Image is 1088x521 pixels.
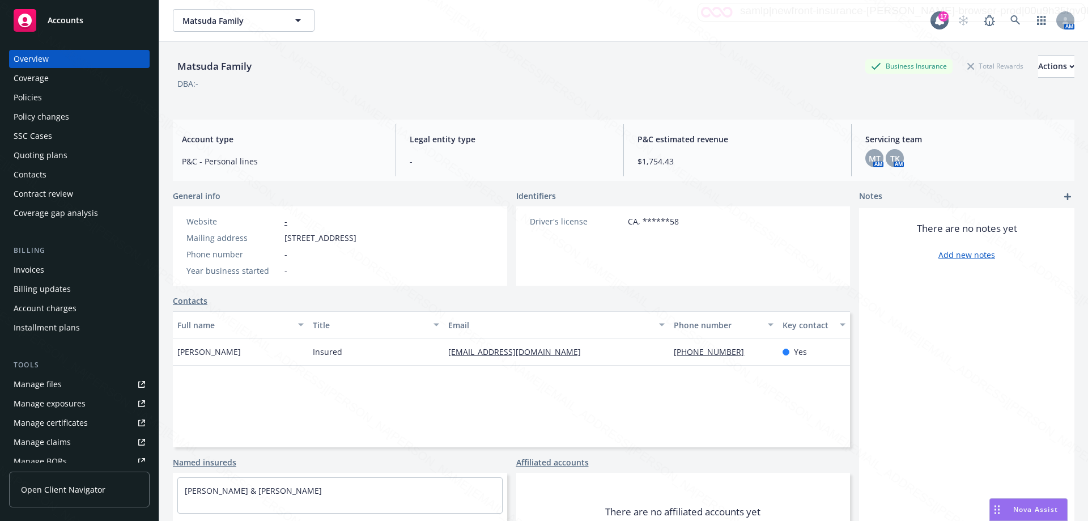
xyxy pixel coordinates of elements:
[9,88,150,107] a: Policies
[313,319,427,331] div: Title
[938,11,949,22] div: 17
[182,133,382,145] span: Account type
[284,265,287,277] span: -
[9,69,150,87] a: Coverage
[173,9,314,32] button: Matsuda Family
[989,498,1068,521] button: Nova Assist
[9,433,150,451] a: Manage claims
[637,155,838,167] span: $1,754.43
[173,311,308,338] button: Full name
[674,346,753,357] a: [PHONE_NUMBER]
[48,16,83,25] span: Accounts
[186,232,280,244] div: Mailing address
[14,50,49,68] div: Overview
[9,395,150,413] a: Manage exposures
[186,215,280,227] div: Website
[14,185,73,203] div: Contract review
[14,375,62,393] div: Manage files
[186,248,280,260] div: Phone number
[9,108,150,126] a: Policy changes
[9,319,150,337] a: Installment plans
[1061,190,1074,204] a: add
[173,295,207,307] a: Contacts
[9,245,150,256] div: Billing
[284,216,287,227] a: -
[637,133,838,145] span: P&C estimated revenue
[14,108,69,126] div: Policy changes
[952,9,975,32] a: Start snowing
[669,311,777,338] button: Phone number
[1013,505,1058,514] span: Nova Assist
[173,190,220,202] span: General info
[9,204,150,222] a: Coverage gap analysis
[783,319,833,331] div: Key contact
[9,280,150,298] a: Billing updates
[962,59,1029,73] div: Total Rewards
[9,414,150,432] a: Manage certificates
[173,456,236,468] a: Named insureds
[185,485,322,496] a: [PERSON_NAME] & [PERSON_NAME]
[674,319,760,331] div: Phone number
[859,190,882,204] span: Notes
[516,190,556,202] span: Identifiers
[9,359,150,371] div: Tools
[284,248,287,260] span: -
[9,261,150,279] a: Invoices
[177,346,241,358] span: [PERSON_NAME]
[794,346,807,358] span: Yes
[21,484,105,495] span: Open Client Navigator
[778,311,850,338] button: Key contact
[9,452,150,471] a: Manage BORs
[308,311,444,338] button: Title
[186,265,280,277] div: Year business started
[177,78,198,90] div: DBA: -
[313,346,342,358] span: Insured
[14,299,76,317] div: Account charges
[14,69,49,87] div: Coverage
[14,204,98,222] div: Coverage gap analysis
[1038,56,1074,77] div: Actions
[284,232,356,244] span: [STREET_ADDRESS]
[14,280,71,298] div: Billing updates
[865,59,953,73] div: Business Insurance
[444,311,669,338] button: Email
[182,15,280,27] span: Matsuda Family
[917,222,1017,235] span: There are no notes yet
[14,261,44,279] div: Invoices
[530,215,623,227] div: Driver's license
[14,319,80,337] div: Installment plans
[14,146,67,164] div: Quoting plans
[9,375,150,393] a: Manage files
[14,166,46,184] div: Contacts
[9,299,150,317] a: Account charges
[869,153,881,164] span: MT
[9,5,150,36] a: Accounts
[890,153,900,164] span: TK
[516,456,589,468] a: Affiliated accounts
[14,433,71,451] div: Manage claims
[605,505,760,519] span: There are no affiliated accounts yet
[9,146,150,164] a: Quoting plans
[978,9,1001,32] a: Report a Bug
[448,346,590,357] a: [EMAIL_ADDRESS][DOMAIN_NAME]
[865,133,1065,145] span: Servicing team
[9,127,150,145] a: SSC Cases
[410,155,610,167] span: -
[9,185,150,203] a: Contract review
[182,155,382,167] span: P&C - Personal lines
[938,249,995,261] a: Add new notes
[1004,9,1027,32] a: Search
[14,395,86,413] div: Manage exposures
[14,88,42,107] div: Policies
[410,133,610,145] span: Legal entity type
[9,50,150,68] a: Overview
[14,452,67,471] div: Manage BORs
[9,166,150,184] a: Contacts
[1030,9,1053,32] a: Switch app
[1038,55,1074,78] button: Actions
[14,127,52,145] div: SSC Cases
[173,59,256,74] div: Matsuda Family
[990,499,1004,520] div: Drag to move
[14,414,88,432] div: Manage certificates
